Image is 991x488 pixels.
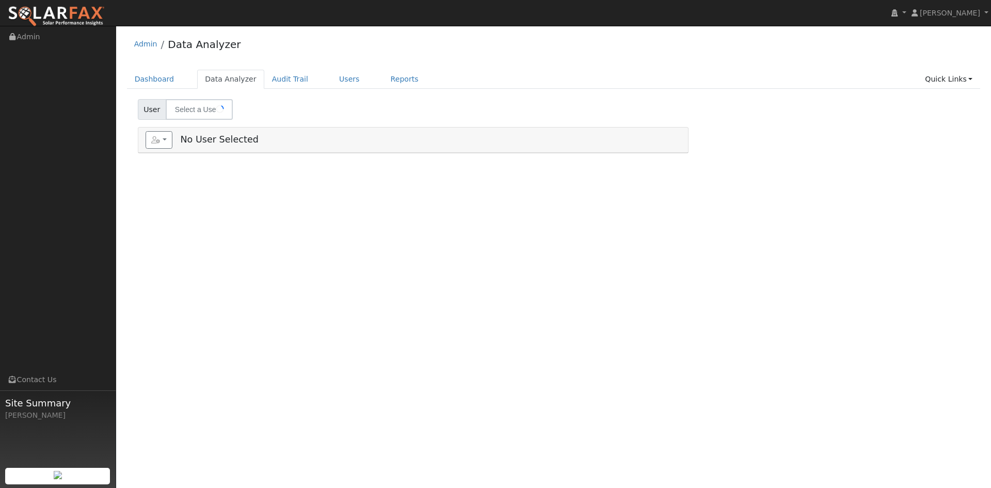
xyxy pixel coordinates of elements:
[54,471,62,479] img: retrieve
[134,40,157,48] a: Admin
[5,396,110,410] span: Site Summary
[8,6,105,27] img: SolarFax
[127,70,182,89] a: Dashboard
[920,9,980,17] span: [PERSON_NAME]
[383,70,426,89] a: Reports
[197,70,264,89] a: Data Analyzer
[138,99,166,120] span: User
[168,38,241,51] a: Data Analyzer
[146,131,681,149] h5: No User Selected
[166,99,233,120] input: Select a User
[5,410,110,421] div: [PERSON_NAME]
[331,70,367,89] a: Users
[917,70,980,89] a: Quick Links
[264,70,316,89] a: Audit Trail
